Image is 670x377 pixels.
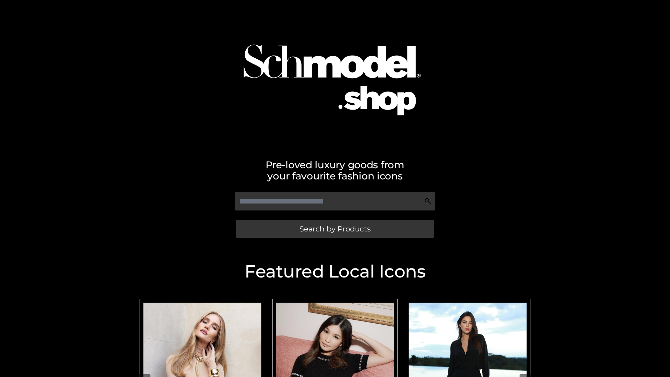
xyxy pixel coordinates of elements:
h2: Featured Local Icons​ [136,263,534,280]
img: Search Icon [424,198,431,205]
a: Search by Products [236,220,434,238]
span: Search by Products [299,225,371,232]
h2: Pre-loved luxury goods from your favourite fashion icons [136,159,534,182]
